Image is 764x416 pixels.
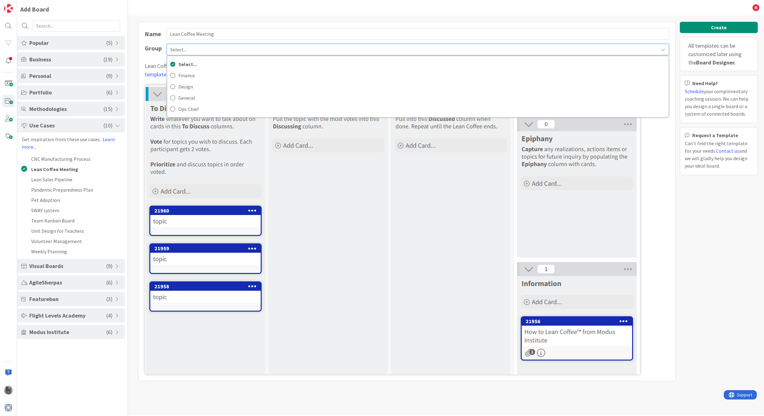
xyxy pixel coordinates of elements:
[685,88,704,94] a: Schedule
[716,148,739,154] a: Contact us
[685,140,753,170] div: Can’t find the right template for your needs. and we will gladly help you design your ideal board.
[696,59,736,66] b: Board Designer.
[106,278,113,287] span: ( 6 )
[29,55,104,64] span: Business
[17,154,125,164] li: CNC Manufacturing Process
[680,22,758,33] button: Create
[4,386,13,394] img: PA
[17,195,125,205] li: Pet Adoption
[29,72,106,80] span: Personal
[167,92,669,103] a: General
[178,93,665,103] span: General
[33,20,120,31] input: Search...
[145,29,163,39] div: Name
[106,328,113,336] span: ( 6 )
[178,71,665,80] span: Finance
[145,62,669,79] div: Lean Coffee is a structured but agenda-less meeting. Participants gather, build an agenda using K...
[167,81,669,92] a: Design
[692,81,718,86] b: Need Help?
[106,39,113,47] span: ( 5 )
[106,262,113,270] span: ( 9 )
[145,44,163,55] span: Group
[167,59,669,70] a: Select...
[17,236,125,246] li: Volunteer Management
[106,295,113,303] span: ( 3 )
[106,311,113,320] span: ( 4 )
[29,278,106,287] span: AgileSherpas
[29,295,106,303] span: Featureban
[106,72,113,80] span: ( 9 )
[17,184,125,195] li: Pandemic Preparedness Plan
[106,88,113,97] span: ( 6 )
[167,70,669,81] a: Finance
[145,85,641,375] img: Lean Coffee Meeting
[17,246,125,256] li: Weekly Planning
[167,103,669,115] a: Ops Chief
[178,60,665,69] span: Select...
[29,105,104,113] span: Methodologies
[170,45,655,54] span: Select...
[13,1,28,8] span: Support
[680,37,758,71] div: All templates can be customized later using the
[17,174,125,184] li: Lean Sales Pipeline
[104,55,113,64] span: ( 19 )
[104,121,113,130] span: ( 10 )
[178,104,665,114] span: Ops Chief
[4,403,13,412] img: avatar
[692,133,738,138] b: Request a Template
[29,121,104,130] span: Use Cases
[4,4,13,13] img: Visit kanbanzone.com
[17,226,125,236] li: Unit Design for Teachers
[20,5,49,14] div: Add Board
[17,136,125,151] div: Get inspiration from these use cases.
[17,215,125,226] li: Team Kanban Board
[29,311,106,320] span: Flight Levels Academy
[29,328,106,336] span: Modus Institute
[29,262,106,270] span: Visual Boards
[17,205,125,215] li: SWAY system
[17,164,125,174] li: Lean Coffee Meeting
[685,88,748,117] span: your complimentary coaching session. We can help you design a single board or a system of connect...
[104,105,113,113] span: ( 15 )
[29,39,106,47] span: Popular
[178,82,665,91] span: Design
[29,88,106,97] span: Portfolio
